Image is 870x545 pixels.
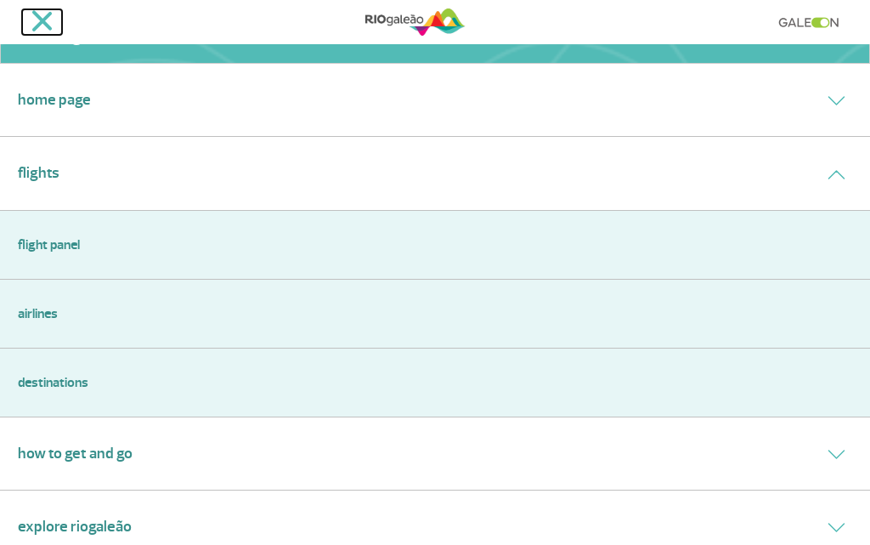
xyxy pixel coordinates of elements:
a: Flight panel [18,235,852,255]
a: Home Page [18,88,91,111]
a: How to get and go [18,442,133,465]
a: Explore RIOgaleão [18,515,132,538]
a: Destinations [18,372,852,393]
a: Flights [18,162,59,185]
a: Airlines [18,304,852,324]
